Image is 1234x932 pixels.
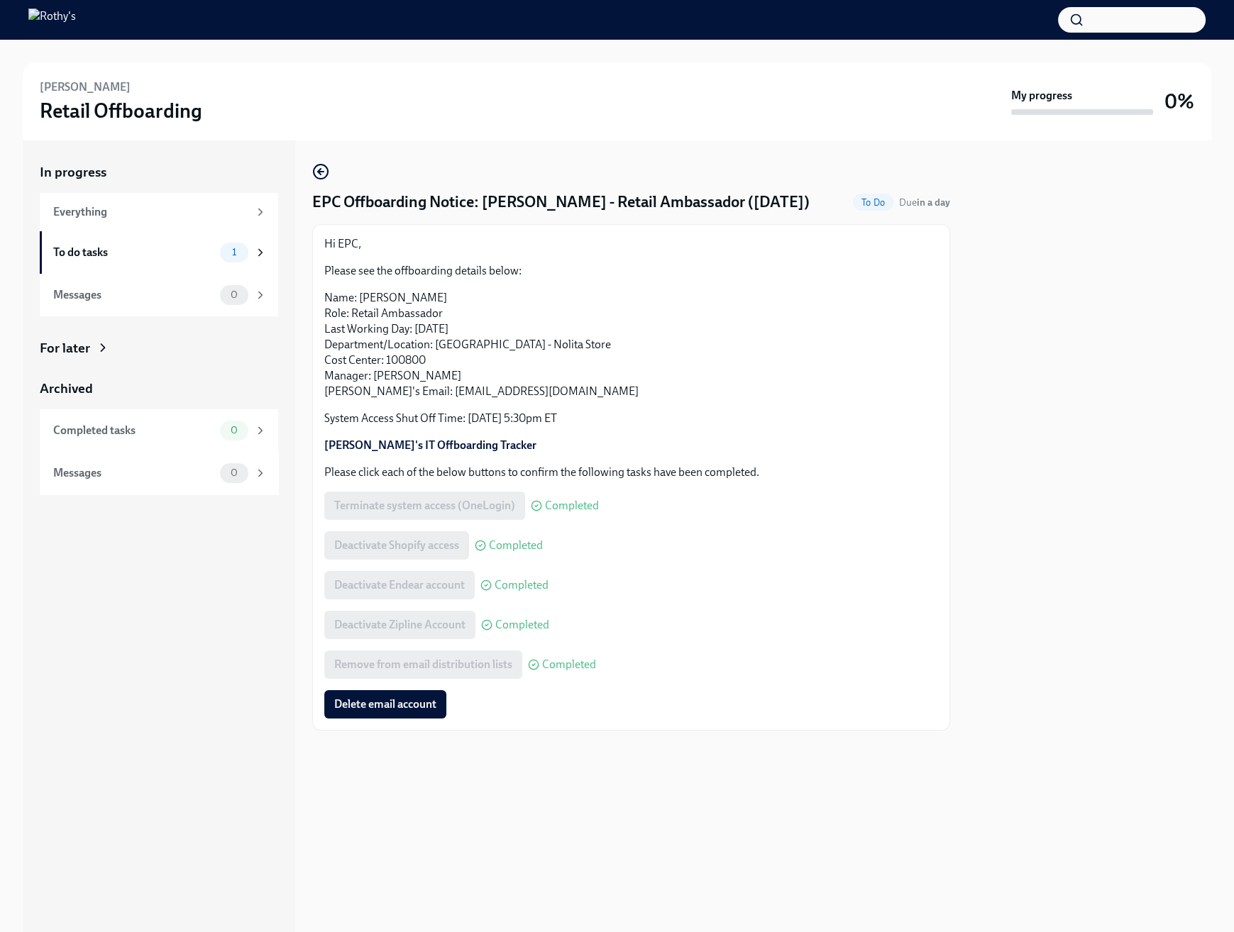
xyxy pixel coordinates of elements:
[53,204,248,220] div: Everything
[1164,89,1194,114] h3: 0%
[40,98,202,123] h3: Retail Offboarding
[40,79,131,95] h6: [PERSON_NAME]
[917,196,950,209] strong: in a day
[495,619,549,631] span: Completed
[853,197,893,208] span: To Do
[324,465,938,480] p: Please click each of the below buttons to confirm the following tasks have been completed.
[40,339,90,357] div: For later
[40,193,278,231] a: Everything
[224,247,245,257] span: 1
[899,196,950,209] span: September 1st, 2025 09:00
[495,579,549,591] span: Completed
[40,163,278,182] a: In progress
[222,289,246,300] span: 0
[40,231,278,274] a: To do tasks1
[324,236,938,252] p: Hi EPC,
[324,411,938,426] p: System Access Shut Off Time: [DATE] 5:30pm ET
[1011,88,1072,104] strong: My progress
[40,409,278,452] a: Completed tasks0
[324,290,938,399] p: Name: [PERSON_NAME] Role: Retail Ambassador Last Working Day: [DATE] Department/Location: [GEOGRA...
[53,423,214,438] div: Completed tasks
[40,339,278,357] a: For later
[28,9,76,31] img: Rothy's
[324,690,446,719] button: Delete email account
[53,245,214,260] div: To do tasks
[312,192,810,213] h4: EPC Offboarding Notice: [PERSON_NAME] - Retail Ambassador ([DATE])
[324,263,938,279] p: Please see the offboarding details below:
[40,452,278,494] a: Messages0
[53,465,214,481] div: Messages
[222,425,246,436] span: 0
[40,274,278,316] a: Messages0
[40,379,278,398] a: Archived
[222,467,246,478] span: 0
[899,196,950,209] span: Due
[542,659,596,670] span: Completed
[545,500,599,511] span: Completed
[334,697,436,711] span: Delete email account
[53,287,214,303] div: Messages
[489,540,543,551] span: Completed
[324,438,536,452] a: [PERSON_NAME]'s IT Offboarding Tracker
